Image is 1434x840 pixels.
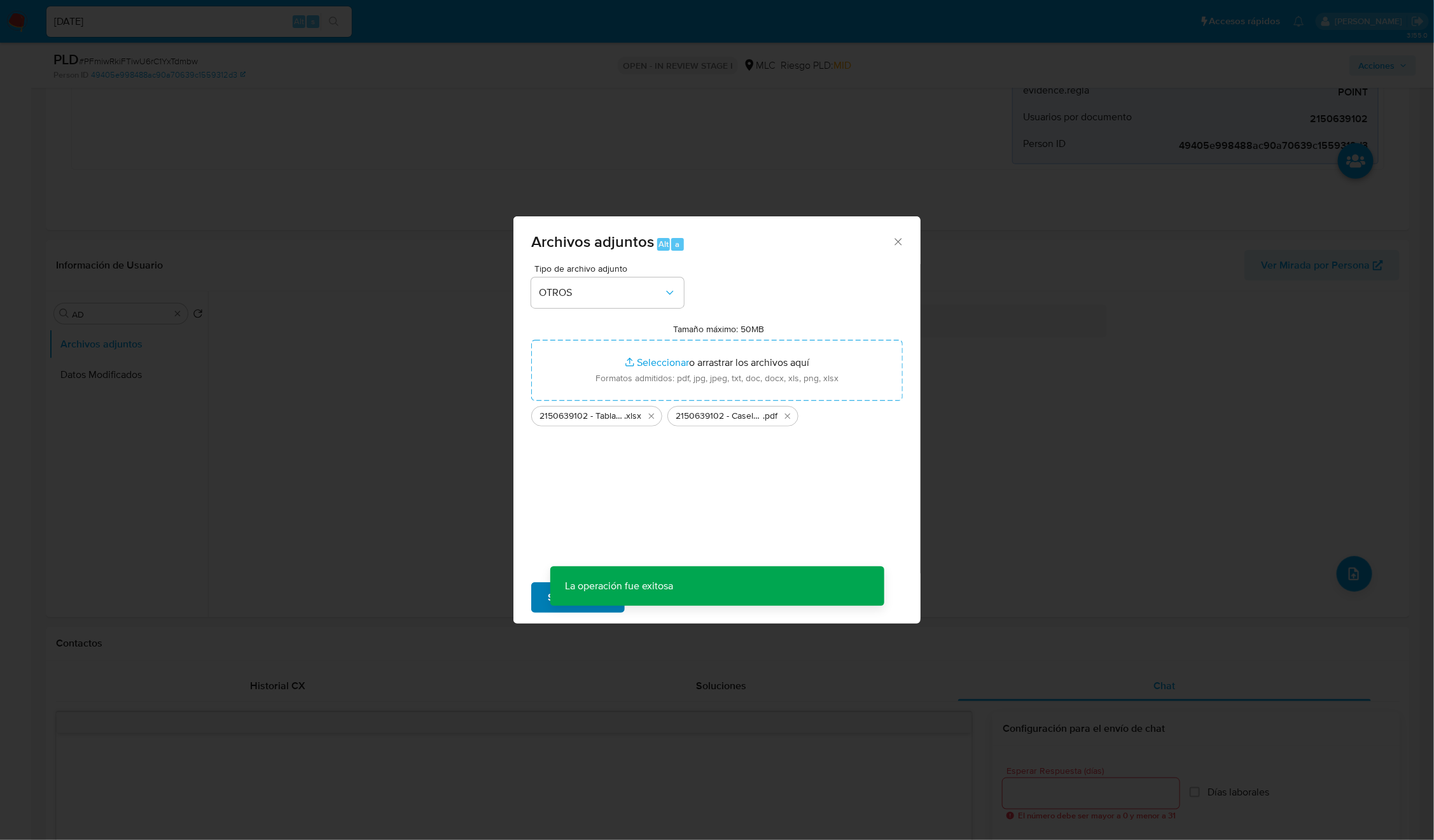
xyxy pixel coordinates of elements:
[676,410,763,423] span: 2150639102 - Caselog
[531,230,654,253] span: Archivos adjuntos
[675,238,679,250] span: a
[534,264,687,273] span: Tipo de archivo adjunto
[763,410,777,423] span: .pdf
[646,584,688,612] span: Cancelar
[658,238,669,250] span: Alt
[780,409,795,424] button: Eliminar 2150639102 - Caselog.pdf
[548,584,608,612] span: Subir archivo
[550,566,689,606] p: La operación fue exitosa
[531,582,625,613] button: Subir archivo
[674,323,765,335] label: Tamaño máximo: 50MB
[539,410,624,423] span: 2150639102 - Tablas Transaccionales 2025 v1.2
[892,235,903,247] button: Cerrar
[624,410,641,423] span: .xlsx
[539,286,664,299] span: OTROS
[531,277,684,308] button: OTROS
[531,401,903,426] ul: Archivos seleccionados
[644,409,659,424] button: Eliminar 2150639102 - Tablas Transaccionales 2025 v1.2.xlsx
